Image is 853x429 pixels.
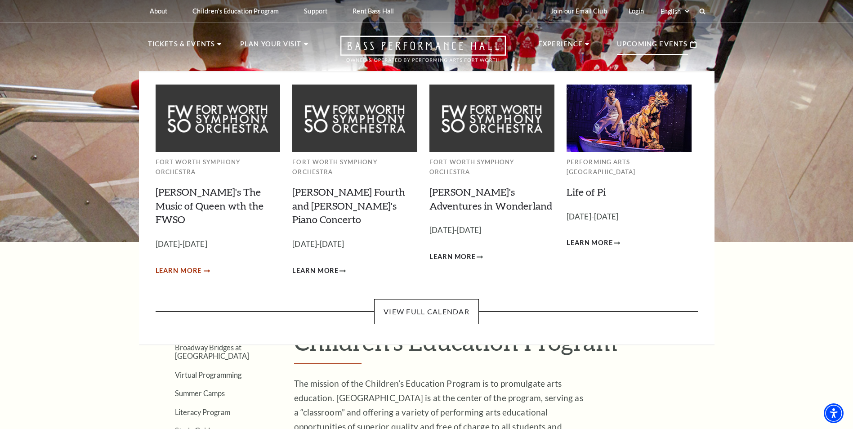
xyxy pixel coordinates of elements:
p: Experience [538,39,583,55]
a: Life of Pi [567,186,606,198]
p: [DATE]-[DATE] [292,238,417,251]
img: Fort Worth Symphony Orchestra [429,85,554,152]
img: Fort Worth Symphony Orchestra [156,85,281,152]
a: Literacy Program [175,408,230,416]
img: Fort Worth Symphony Orchestra [292,85,417,152]
a: Learn More Brahms Fourth and Grieg's Piano Concerto [292,265,346,277]
img: Performing Arts Fort Worth [567,85,692,152]
p: [DATE]-[DATE] [567,210,692,223]
a: Learn More Life of Pi [567,237,620,249]
span: Learn More [567,237,613,249]
span: Learn More [156,265,202,277]
div: Accessibility Menu [824,403,844,423]
p: Fort Worth Symphony Orchestra [292,157,417,177]
p: [DATE]-[DATE] [429,224,554,237]
a: Virtual Programming [175,371,241,379]
span: Learn More [429,251,476,263]
p: Performing Arts [GEOGRAPHIC_DATA] [567,157,692,177]
a: [PERSON_NAME] Fourth and [PERSON_NAME]'s Piano Concerto [292,186,405,226]
a: Summer Camps [175,389,225,398]
select: Select: [659,7,691,16]
p: Upcoming Events [617,39,688,55]
p: Rent Bass Hall [353,7,394,15]
a: Learn More Windborne's The Music of Queen wth the FWSO [156,265,209,277]
a: Learn More Alice's Adventures in Wonderland [429,251,483,263]
a: Open this option [308,36,538,71]
p: [DATE]-[DATE] [156,238,281,251]
a: Broadway Bridges at [GEOGRAPHIC_DATA] [175,343,249,360]
a: View Full Calendar [374,299,479,324]
p: About [150,7,168,15]
a: [PERSON_NAME]'s The Music of Queen wth the FWSO [156,186,263,226]
p: Fort Worth Symphony Orchestra [429,157,554,177]
a: [PERSON_NAME]'s Adventures in Wonderland [429,186,552,212]
p: Fort Worth Symphony Orchestra [156,157,281,177]
p: Children's Education Program [192,7,279,15]
p: Tickets & Events [148,39,215,55]
p: Plan Your Visit [240,39,302,55]
p: Support [304,7,327,15]
h1: Children's Education Program [294,327,706,364]
span: Learn More [292,265,339,277]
